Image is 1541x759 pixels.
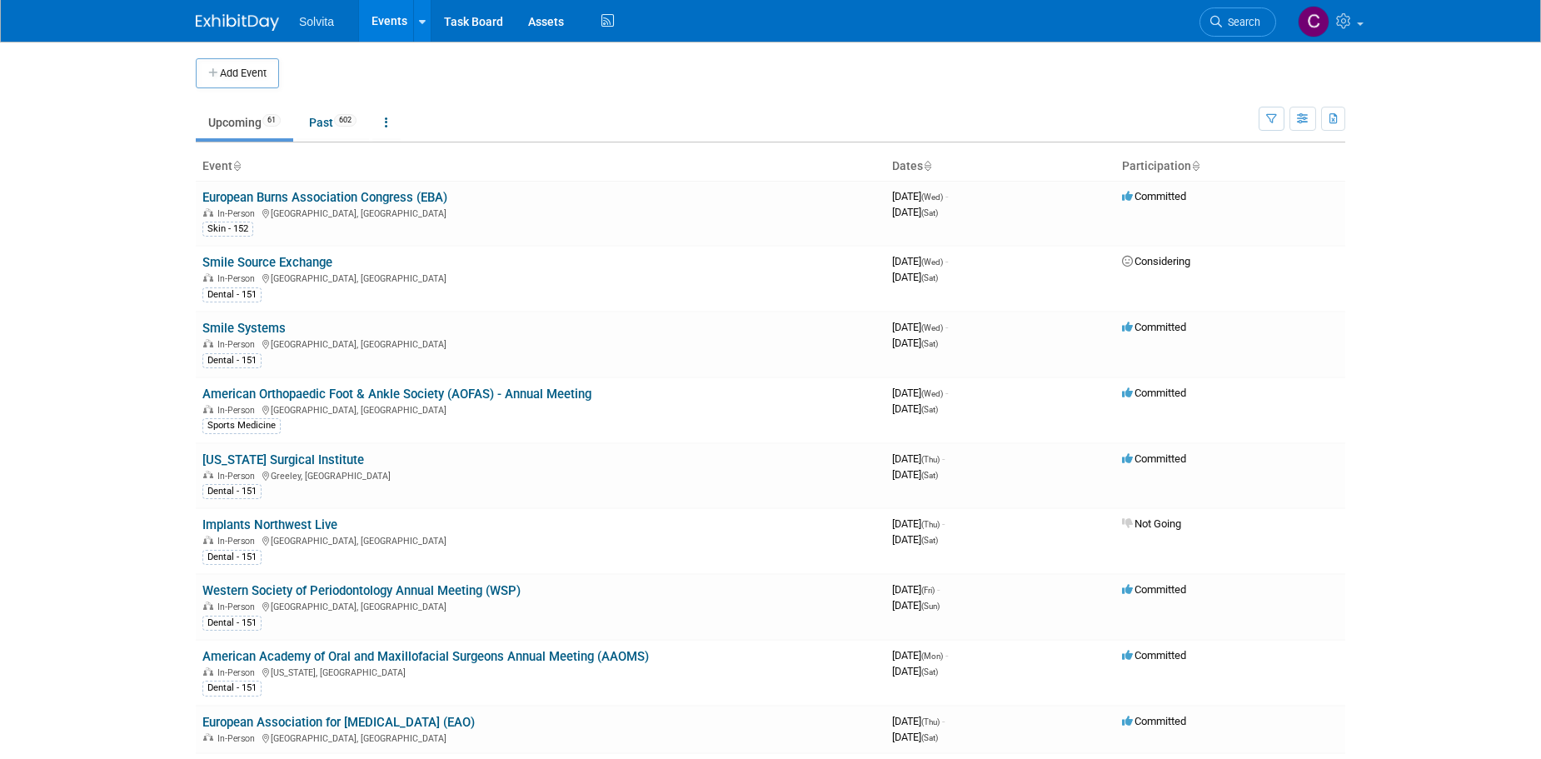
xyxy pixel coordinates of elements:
span: (Sat) [921,733,938,742]
img: In-Person Event [203,536,213,544]
img: In-Person Event [203,471,213,479]
span: - [945,190,948,202]
a: Sort by Start Date [923,159,931,172]
span: Committed [1122,715,1186,727]
a: Smile Source Exchange [202,255,332,270]
span: [DATE] [892,402,938,415]
span: [DATE] [892,731,938,743]
span: In-Person [217,536,260,547]
span: - [937,583,940,596]
span: [DATE] [892,206,938,218]
div: [GEOGRAPHIC_DATA], [GEOGRAPHIC_DATA] [202,599,879,612]
span: [DATE] [892,271,938,283]
span: (Wed) [921,257,943,267]
th: Event [196,152,885,181]
span: Committed [1122,321,1186,333]
span: Committed [1122,649,1186,662]
span: (Sat) [921,208,938,217]
span: (Wed) [921,389,943,398]
span: In-Person [217,208,260,219]
span: (Sat) [921,273,938,282]
span: In-Person [217,273,260,284]
span: (Thu) [921,520,940,529]
div: [GEOGRAPHIC_DATA], [GEOGRAPHIC_DATA] [202,533,879,547]
span: (Sat) [921,667,938,677]
span: [DATE] [892,649,948,662]
a: Western Society of Periodontology Annual Meeting (WSP) [202,583,521,598]
img: In-Person Event [203,405,213,413]
span: (Sat) [921,405,938,414]
a: Smile Systems [202,321,286,336]
a: Upcoming61 [196,107,293,138]
a: American Academy of Oral and Maxillofacial Surgeons Annual Meeting (AAOMS) [202,649,649,664]
img: In-Person Event [203,208,213,217]
a: Search [1199,7,1276,37]
th: Dates [885,152,1115,181]
th: Participation [1115,152,1345,181]
span: Not Going [1122,517,1181,530]
a: European Burns Association Congress (EBA) [202,190,447,205]
span: (Sun) [921,602,940,611]
div: [GEOGRAPHIC_DATA], [GEOGRAPHIC_DATA] [202,337,879,350]
span: - [945,387,948,399]
div: Dental - 151 [202,287,262,302]
a: European Association for [MEDICAL_DATA] (EAO) [202,715,475,730]
span: (Wed) [921,323,943,332]
span: - [945,255,948,267]
span: Solvita [299,15,334,28]
a: American Orthopaedic Foot & Ankle Society (AOFAS) - Annual Meeting [202,387,591,402]
span: In-Person [217,405,260,416]
div: Dental - 151 [202,616,262,631]
span: - [945,321,948,333]
span: [DATE] [892,321,948,333]
img: In-Person Event [203,339,213,347]
span: (Sat) [921,339,938,348]
span: Committed [1122,190,1186,202]
span: [DATE] [892,255,948,267]
span: (Fri) [921,586,935,595]
span: [DATE] [892,387,948,399]
img: In-Person Event [203,667,213,676]
span: [DATE] [892,452,945,465]
span: - [942,517,945,530]
span: [DATE] [892,715,945,727]
span: (Thu) [921,455,940,464]
span: Committed [1122,387,1186,399]
span: [DATE] [892,337,938,349]
a: [US_STATE] Surgical Institute [202,452,364,467]
span: [DATE] [892,190,948,202]
div: [GEOGRAPHIC_DATA], [GEOGRAPHIC_DATA] [202,402,879,416]
span: (Sat) [921,471,938,480]
div: Dental - 151 [202,681,262,696]
span: In-Person [217,733,260,744]
img: Cindy Miller [1298,6,1329,37]
div: Dental - 151 [202,353,262,368]
div: Dental - 151 [202,484,262,499]
span: Committed [1122,583,1186,596]
div: [GEOGRAPHIC_DATA], [GEOGRAPHIC_DATA] [202,271,879,284]
img: In-Person Event [203,602,213,610]
div: [GEOGRAPHIC_DATA], [GEOGRAPHIC_DATA] [202,206,879,219]
img: In-Person Event [203,733,213,742]
span: [DATE] [892,665,938,677]
span: (Thu) [921,717,940,727]
span: Search [1222,16,1260,28]
span: - [942,715,945,727]
div: Sports Medicine [202,418,281,433]
a: Past602 [297,107,369,138]
div: Skin - 152 [202,222,253,237]
span: [DATE] [892,583,940,596]
span: (Mon) [921,652,943,661]
span: In-Person [217,471,260,482]
a: Sort by Event Name [232,159,241,172]
span: Committed [1122,452,1186,465]
span: In-Person [217,667,260,678]
div: Dental - 151 [202,550,262,565]
a: Sort by Participation Type [1191,159,1199,172]
div: Greeley, [GEOGRAPHIC_DATA] [202,468,879,482]
span: 61 [262,114,281,127]
span: In-Person [217,339,260,350]
span: 602 [334,114,357,127]
span: (Wed) [921,192,943,202]
img: ExhibitDay [196,14,279,31]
